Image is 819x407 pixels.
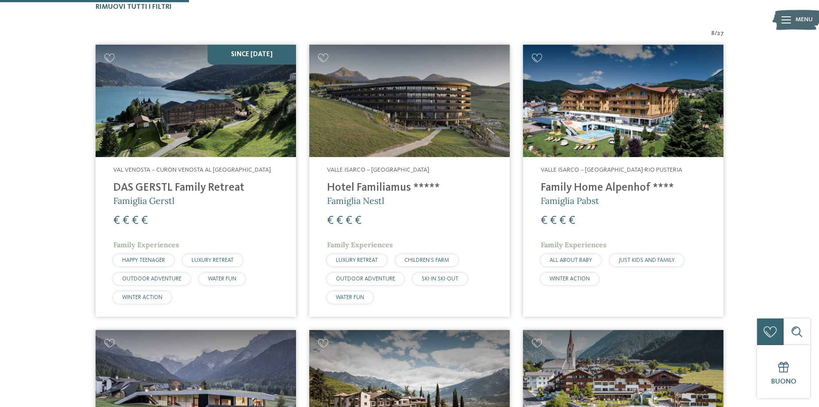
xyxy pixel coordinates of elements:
span: € [559,215,566,227]
span: WATER FUN [208,276,236,282]
span: € [569,215,575,227]
span: JUST KIDS AND FAMILY [619,257,675,263]
span: WINTER ACTION [550,276,590,282]
span: CHILDREN’S FARM [404,257,449,263]
span: Valle Isarco – [GEOGRAPHIC_DATA] [327,167,429,173]
span: Famiglia Gerstl [113,195,174,206]
span: Family Experiences [327,240,393,249]
span: WINTER ACTION [122,295,162,300]
span: Rimuovi tutti i filtri [96,4,172,11]
a: Cercate un hotel per famiglie? Qui troverete solo i migliori! Valle Isarco – [GEOGRAPHIC_DATA]-Ri... [523,45,723,317]
a: Cercate un hotel per famiglie? Qui troverete solo i migliori! SINCE [DATE] Val Venosta – Curon Ve... [96,45,296,317]
h4: DAS GERSTL Family Retreat [113,181,278,195]
img: Cercate un hotel per famiglie? Qui troverete solo i migliori! [96,45,296,157]
img: Cercate un hotel per famiglie? Qui troverete solo i migliori! [309,45,510,157]
span: € [132,215,138,227]
span: Valle Isarco – [GEOGRAPHIC_DATA]-Rio Pusteria [541,167,682,173]
a: Cercate un hotel per famiglie? Qui troverete solo i migliori! Valle Isarco – [GEOGRAPHIC_DATA] Ho... [309,45,510,317]
a: Buono [757,345,810,398]
span: LUXURY RETREAT [192,257,234,263]
span: SKI-IN SKI-OUT [422,276,458,282]
span: LUXURY RETREAT [336,257,378,263]
span: 27 [717,29,724,38]
h4: Family Home Alpenhof **** [541,181,706,195]
span: € [336,215,343,227]
span: € [550,215,557,227]
span: € [355,215,361,227]
span: Famiglia Nestl [327,195,384,206]
img: Family Home Alpenhof **** [523,45,723,157]
span: Buono [771,378,796,385]
span: / [715,29,717,38]
span: Famiglia Pabst [541,195,599,206]
span: Family Experiences [541,240,607,249]
span: 8 [711,29,715,38]
span: € [113,215,120,227]
span: Family Experiences [113,240,179,249]
span: € [346,215,352,227]
span: WATER FUN [336,295,364,300]
span: OUTDOOR ADVENTURE [336,276,395,282]
span: € [141,215,148,227]
span: HAPPY TEENAGER [122,257,165,263]
span: ALL ABOUT BABY [550,257,592,263]
span: € [541,215,547,227]
span: € [327,215,334,227]
span: Val Venosta – Curon Venosta al [GEOGRAPHIC_DATA] [113,167,271,173]
span: OUTDOOR ADVENTURE [122,276,181,282]
span: € [123,215,129,227]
